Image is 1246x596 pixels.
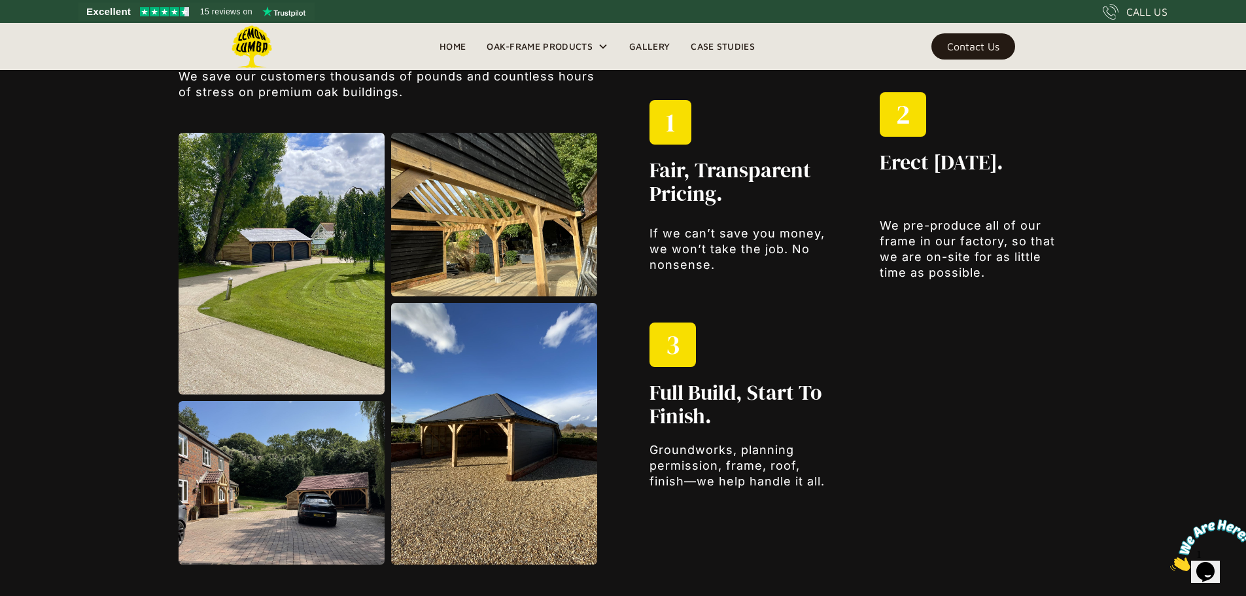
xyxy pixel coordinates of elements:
[649,226,838,273] p: If we can’t save you money, we won’t take the job. No nonsense.
[140,7,189,16] img: Trustpilot 4.5 stars
[666,329,680,360] h1: 3
[880,151,1003,174] h2: Erect [DATE].
[5,5,86,57] img: Chat attention grabber
[619,37,680,56] a: Gallery
[262,7,305,17] img: Trustpilot logo
[649,159,838,205] h2: Fair, Transparent Pricing.
[5,5,10,16] span: 1
[680,37,765,56] a: Case Studies
[1126,4,1168,20] div: CALL US
[649,442,838,489] p: Groundworks, planning permission, frame, roof, finish—we help handle it all.
[666,107,675,138] h1: 1
[429,37,476,56] a: Home
[487,39,593,54] div: Oak-Frame Products
[476,23,619,70] div: Oak-Frame Products
[78,3,315,21] a: See Lemon Lumba reviews on Trustpilot
[896,99,910,130] h1: 2
[1165,514,1246,576] iframe: chat widget
[200,4,252,20] span: 15 reviews on
[1103,4,1168,20] a: CALL US
[179,69,597,100] p: We save our customers thousands of pounds and countless hours of stress on premium oak buildings.
[649,381,838,427] h2: Full Build, Start to Finish.
[880,218,1068,281] p: We pre-produce all of our frame in our factory, so that we are on-site for as little time as poss...
[86,4,131,20] span: Excellent
[947,42,999,51] div: Contact Us
[931,33,1015,60] a: Contact Us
